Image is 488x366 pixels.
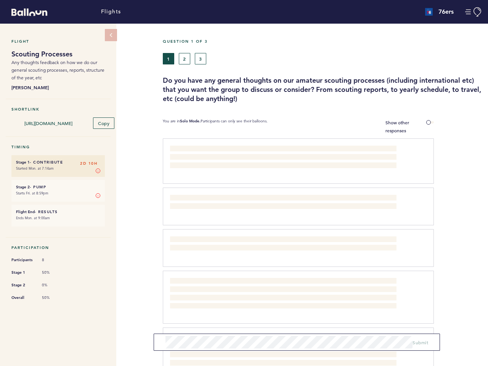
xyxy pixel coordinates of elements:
button: 2 [179,53,190,64]
a: Flights [101,8,121,16]
button: 1 [163,53,174,64]
span: In the draft room, we need to stick to suggesting players on TW/E10 deals who we have covered as ... [170,279,393,308]
h5: Timing [11,144,105,149]
h4: 76ers [438,7,454,16]
b: Solo Mode. [180,119,201,124]
h5: Shortlink [11,107,105,112]
span: Any thoughts feedback on how we do our general scouting processes, reports, structure of the year... [11,59,104,80]
h6: - Results [16,209,100,214]
a: Balloon [6,8,47,16]
h3: Do you have any general thoughts on our amateur scouting processes (including international etc) ... [163,76,482,103]
span: Stage 1 [11,269,34,276]
span: 0% [42,283,65,288]
time: Ends Mon. at 9:00am [16,215,50,220]
span: 50% [42,270,65,275]
span: Stage 2 [11,281,34,289]
h6: - Contribute [16,160,100,165]
b: [PERSON_NAME] [11,83,105,91]
span: Show other responses [385,119,409,133]
h5: Participation [11,245,105,250]
span: 50% [42,295,65,300]
span: Think there's a better time to do a presentation on grassroots players than in the midst of Janua... [170,196,392,209]
h5: Question 1 of 3 [163,39,482,44]
span: 2D 10H [80,160,97,167]
span: Could we find ways to do more produced video work throughout the draft cycle as opposed to just t... [170,237,392,251]
small: Stage 1 [16,160,30,165]
span: Submit [413,339,428,345]
span: Think we spend too much time trying to frame a prospect as a collection of their stats/ metrics, ... [170,146,393,168]
small: Flight End [16,209,35,214]
h5: Flight [11,39,105,44]
small: Stage 2 [16,185,30,189]
h1: Scouting Processes [11,50,105,59]
p: You are in Participants can only see their balloons. [163,119,268,135]
time: Started Mon. at 7:14am [16,166,54,171]
svg: Balloon [11,8,47,16]
button: Copy [93,117,114,129]
span: Copy [98,120,109,126]
h6: - Pump [16,185,100,189]
span: Participants [11,256,34,264]
button: Manage Account [465,7,482,17]
span: 8 [42,257,65,263]
button: 3 [195,53,206,64]
span: Overall [11,294,34,302]
time: Starts Fri. at 8:59pm [16,191,48,196]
